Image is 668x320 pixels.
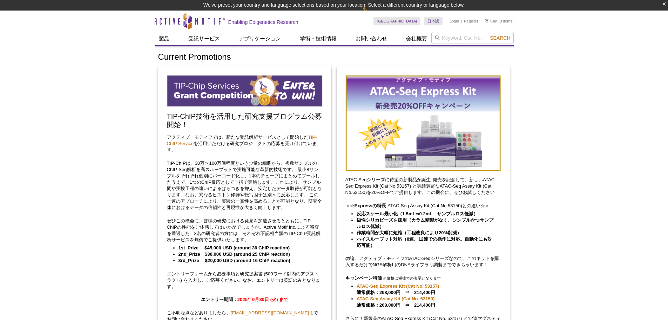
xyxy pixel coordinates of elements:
strong: 反応スケール最小化（1.5mL⇒0.2mL サンプルロス低減） [357,211,478,216]
strong: 通常価格：268,000円 ⇒ 214,400円 [357,283,439,295]
p: エントリーフォームから必要事項と研究提案書 (500ワード以内のアブストラクト) を入力し、ご応募ください。なお、エントリーは英語のみとなります。 [167,271,323,290]
span: 2025年9月30日 (火) まで [237,297,288,302]
strong: 2nd_Prize $30,000 USD (around 25 ChIP reaction) [178,252,290,257]
p: TIP-ChIPは、30万〜100万個程度という少量の細胞から、複数サンプルのChIP-Seq解析を高スループットで実施可能な革新的技術です。 最小8サンプルをそれぞれ個別にバーコード化し、1本... [167,160,323,211]
li: (0 items) [485,17,514,25]
strong: エントリー期間： [201,297,288,302]
strong: 磁性シリカビーズを採用（カラム精製がなく、シンプルかつサンプルロス低減） [357,217,493,229]
h1: Current Promotions [158,52,510,63]
a: Cart [485,19,498,24]
a: ATAC-Seq Express Kit (Cat No. 53157) [357,283,439,289]
strong: 通常価格：268,000円 ⇒ 214,400円 [357,296,435,308]
p: ATAC-Seqシリーズに待望の新製品が誕生‼発売を記念して、新しいATAC-Seq Express Kit (Cat No.53157) と実績豊富なATAC-Seq Assay Kit (C... [345,177,501,196]
a: 受託サービス [184,32,224,45]
a: 会社概要 [402,32,431,45]
h2: Enabling Epigenetics Research [228,19,298,25]
span: ※価格は税抜での表示となります [383,276,441,280]
strong: Expressの特長 [355,203,386,208]
img: Change Here [362,5,381,22]
a: [EMAIL_ADDRESS][DOMAIN_NAME] [231,310,309,315]
strong: 3rd_Prize $20,000 USD (around 16 ChIP reaction) [178,258,290,263]
a: 製品 [155,32,174,45]
a: 学術・技術情報 [296,32,341,45]
img: Your Cart [485,19,488,22]
img: Save on ATAC-Seq Kits [345,75,501,171]
u: キャンペーン特価 [345,275,382,281]
p: アクティブ・モティフでは、新たな受託解析サービスとして開始した を活用いただける研究プロジェクトの応募を受け付けています。 [167,134,323,153]
p: 勿論、アクティブ・モティフのATAC-Seqシリーズなので、このキットを購入するだけでNGS解析用のDNAライブラリ調製までできちゃいます！ [345,255,501,268]
input: Keyword, Cat. No. [431,32,514,44]
img: TIP-ChIP Service Grant Competition [167,75,323,107]
strong: 1st_Prize $45,000 USD (around 36 ChIP reaction) [178,245,290,250]
p: ぜひこの機会に、皆様の研究における発見を加速させるとともに、TIP-ChIPの性能をご体感してはいかがでしょうか。Active Motif Inc.による審査を通過した、3名の研究者の方には、そ... [167,218,323,243]
a: お問い合わせ [351,32,391,45]
a: ATAC-Seq Assay Kit (Cat No. 53150) [357,296,434,302]
h2: TIP-ChIP技術を活用した研究支援プログラム公募開始！ [167,112,323,129]
a: 日本語 [424,17,443,25]
span: Search [490,35,510,41]
button: Search [488,35,512,41]
strong: 作業時間が大幅に短縮（工程改良により20%削減） [357,230,461,235]
a: [GEOGRAPHIC_DATA] [373,17,421,25]
strong: ハイスループット対応（8連、12連での操作に対応。自動化にも対応可能） [357,236,492,248]
a: アプリケーション [235,32,285,45]
a: Login [450,19,459,24]
p: ＜☆ -ATAC-Seq Assay Kit (Cat No.53150)との違い☆＞ [345,203,501,209]
a: Register [464,19,478,24]
li: | [461,17,462,25]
